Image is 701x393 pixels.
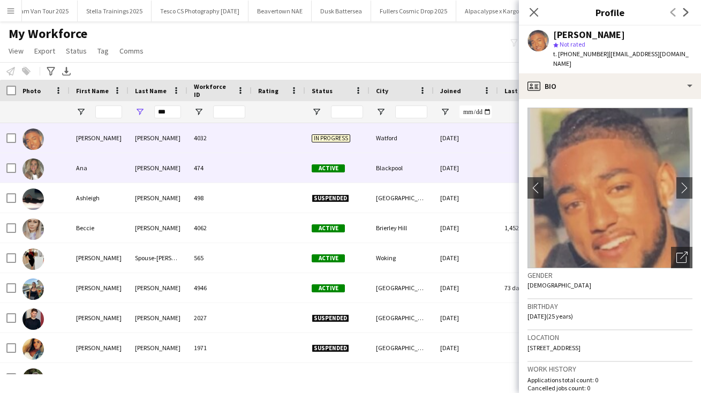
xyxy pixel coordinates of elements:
span: Suspended [312,314,349,322]
span: Tag [97,46,109,56]
button: Open Filter Menu [376,107,386,117]
div: Great [PERSON_NAME] [370,363,434,392]
div: [DATE] [434,333,498,362]
img: Ana Rigby [22,158,44,180]
span: In progress [312,134,350,142]
div: [GEOGRAPHIC_DATA] [370,273,434,303]
div: Bio [519,73,701,99]
div: [PERSON_NAME] [129,303,187,332]
img: Crew avatar or photo [527,108,692,268]
div: [DATE] [434,213,498,243]
div: [DATE] [434,273,498,303]
div: [DATE] [434,243,498,273]
button: Fullers Cosmic Drop 2025 [371,1,456,21]
div: [PERSON_NAME] [70,303,129,332]
span: Active [312,224,345,232]
div: 498 [187,183,252,213]
a: Export [30,44,59,58]
div: Blackpool [370,153,434,183]
div: [PERSON_NAME] [129,363,187,392]
div: [PERSON_NAME] [129,183,187,213]
h3: Gender [527,270,692,280]
div: [DATE] [434,153,498,183]
span: View [9,46,24,56]
span: City [376,87,388,95]
div: 474 [187,153,252,183]
img: Aaron Wright [22,129,44,150]
div: Spouse-[PERSON_NAME] [129,243,187,273]
button: Open Filter Menu [440,107,450,117]
span: t. [PHONE_NUMBER] [553,50,609,58]
button: Jam Van Tour 2025 [8,1,78,21]
input: Last Name Filter Input [154,105,181,118]
div: Watford [370,123,434,153]
div: [PERSON_NAME] [70,333,129,362]
button: Dusk Battersea [312,1,371,21]
button: Open Filter Menu [312,107,321,117]
div: 2791 [187,363,252,392]
img: Ethan Cartwright [22,368,44,390]
input: First Name Filter Input [95,105,122,118]
div: 565 [187,243,252,273]
span: Active [312,284,345,292]
img: Errin Wright [22,338,44,360]
span: Status [312,87,333,95]
img: Bianca Spouse-wright [22,248,44,270]
input: Status Filter Input [331,105,363,118]
div: [PERSON_NAME] [129,273,187,303]
a: Tag [93,44,113,58]
div: 4032 [187,123,252,153]
div: 73 days [498,273,562,303]
img: Danielle Wright [22,278,44,300]
button: Tesco CS Photography [DATE] [152,1,248,21]
button: Open Filter Menu [135,107,145,117]
div: Beccie [70,213,129,243]
span: [STREET_ADDRESS] [527,344,581,352]
span: Suspended [312,344,349,352]
div: [GEOGRAPHIC_DATA] [370,303,434,332]
div: [PERSON_NAME] [70,363,129,392]
span: My Workforce [9,26,87,42]
div: Ashleigh [70,183,129,213]
button: Open Filter Menu [194,107,203,117]
div: [PERSON_NAME] [129,213,187,243]
a: View [4,44,28,58]
div: Ana [70,153,129,183]
div: 1,452 days [498,213,562,243]
span: Last job [504,87,529,95]
div: 4062 [187,213,252,243]
div: [PERSON_NAME] [129,123,187,153]
div: [DATE] [434,123,498,153]
button: Open Filter Menu [76,107,86,117]
span: Suspended [312,194,349,202]
span: [DATE] (25 years) [527,312,573,320]
div: Brierley Hill [370,213,434,243]
button: Stella Trainings 2025 [78,1,152,21]
div: [DATE] [434,363,498,392]
img: Danny Wright [22,308,44,330]
span: Joined [440,87,461,95]
div: [PERSON_NAME] [129,153,187,183]
span: | [EMAIL_ADDRESS][DOMAIN_NAME] [553,50,689,67]
h3: Location [527,332,692,342]
div: 1971 [187,333,252,362]
span: Not rated [560,40,585,48]
p: Applications total count: 0 [527,376,692,384]
div: [PERSON_NAME] [70,243,129,273]
input: Joined Filter Input [459,105,492,118]
h3: Birthday [527,301,692,311]
span: Active [312,254,345,262]
span: Last Name [135,87,167,95]
span: First Name [76,87,109,95]
div: [GEOGRAPHIC_DATA] [370,333,434,362]
div: Open photos pop-in [671,247,692,268]
button: Beavertown NAE [248,1,312,21]
span: Workforce ID [194,82,232,99]
input: City Filter Input [395,105,427,118]
h3: Profile [519,5,701,19]
img: Ashleigh wright [22,188,44,210]
div: Woking [370,243,434,273]
app-action-btn: Advanced filters [44,65,57,78]
a: Status [62,44,91,58]
h3: Work history [527,364,692,374]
